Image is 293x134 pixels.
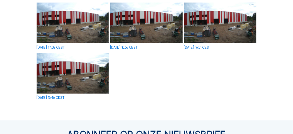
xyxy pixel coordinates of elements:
div: [DATE] 16:51 CEST [184,46,211,49]
img: image_53110752 [184,3,256,43]
div: [DATE] 16:56 CEST [110,46,138,49]
img: image_53110878 [110,3,182,43]
div: [DATE] 17:02 CEST [37,46,65,49]
div: [DATE] 16:46 CEST [37,97,64,100]
img: image_53110610 [37,53,109,94]
img: image_53111044 [37,3,109,43]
